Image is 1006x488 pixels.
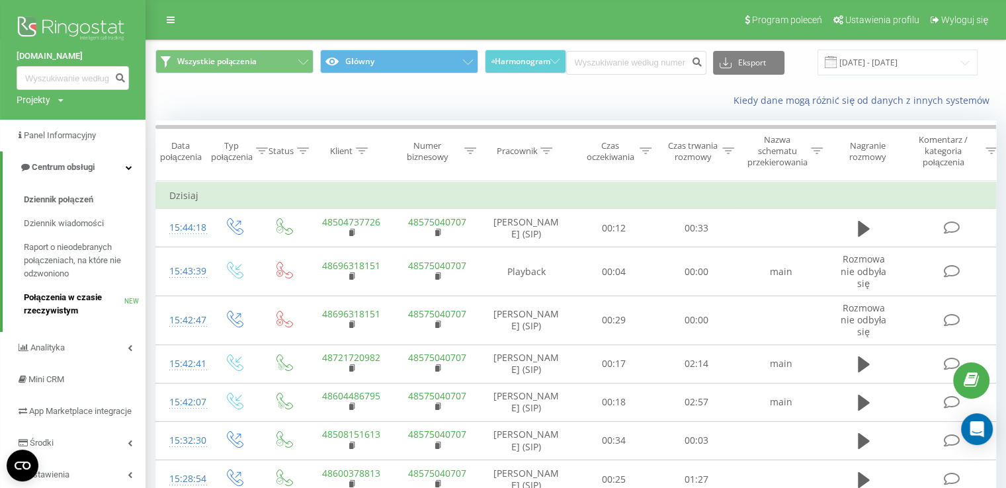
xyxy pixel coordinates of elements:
td: 00:12 [573,209,655,247]
div: Projekty [17,93,50,106]
a: 48575040707 [408,389,466,402]
span: Harmonogram [495,57,550,66]
button: Główny [320,50,478,73]
td: main [738,345,824,383]
td: 00:33 [655,209,738,247]
a: Centrum obsługi [3,151,146,183]
td: 00:34 [573,421,655,460]
td: 02:57 [655,383,738,421]
a: 48696318151 [322,307,380,320]
span: App Marketplace integracje [29,406,132,416]
td: [PERSON_NAME] (SIP) [480,209,573,247]
span: Wyloguj się [941,15,988,25]
a: 48604486795 [322,389,380,402]
div: Klient [330,145,353,157]
span: Dziennik połączeń [24,193,93,206]
button: Wszystkie połączenia [155,50,314,73]
span: Ustawienia profilu [845,15,919,25]
div: Status [269,145,294,157]
a: Raport o nieodebranych połączeniach, na które nie odzwoniono [24,235,146,286]
span: Panel Informacyjny [24,130,96,140]
a: 48696318151 [322,259,380,272]
td: [PERSON_NAME] (SIP) [480,421,573,460]
span: Mini CRM [28,374,64,384]
a: [DOMAIN_NAME] [17,50,129,63]
a: 48508151613 [322,428,380,440]
a: 48721720982 [322,351,380,364]
span: Program poleceń [752,15,822,25]
div: 15:43:39 [169,259,196,284]
a: 48575040707 [408,467,466,479]
td: 00:04 [573,247,655,296]
td: [PERSON_NAME] (SIP) [480,296,573,345]
td: 00:00 [655,296,738,345]
img: Ringostat logo [17,13,129,46]
div: 15:42:41 [169,351,196,377]
div: 15:42:07 [169,389,196,415]
td: 02:14 [655,345,738,383]
td: main [738,247,824,296]
div: Pracownik [496,145,537,157]
input: Wyszukiwanie według numeru [17,66,129,90]
a: Połączenia w czasie rzeczywistymNEW [24,286,146,323]
div: 15:42:47 [169,307,196,333]
span: Połączenia w czasie rzeczywistym [24,291,124,317]
span: Rozmowa nie odbyła się [841,302,886,338]
div: Czas trwania rozmowy [667,140,719,163]
span: Środki [30,438,54,448]
td: main [738,383,824,421]
a: 48575040707 [408,428,466,440]
td: 00:29 [573,296,655,345]
div: Nagranie rozmowy [835,140,900,163]
a: 48575040707 [408,216,466,228]
div: 15:32:30 [169,428,196,454]
div: Numer biznesowy [394,140,462,163]
span: Rozmowa nie odbyła się [841,253,886,289]
span: Dziennik wiadomości [24,217,104,230]
span: Centrum obsługi [32,162,95,172]
td: 00:00 [655,247,738,296]
td: 00:17 [573,345,655,383]
a: 48504737726 [322,216,380,228]
a: Dziennik wiadomości [24,212,146,235]
button: Harmonogram [485,50,566,73]
td: [PERSON_NAME] (SIP) [480,383,573,421]
div: Nazwa schematu przekierowania [747,134,808,168]
a: 48575040707 [408,307,466,320]
button: Open CMP widget [7,450,38,481]
button: Eksport [713,51,784,75]
a: Dziennik połączeń [24,188,146,212]
td: 00:18 [573,383,655,421]
div: Typ połączenia [211,140,253,163]
input: Wyszukiwanie według numeru [566,51,706,75]
td: [PERSON_NAME] (SIP) [480,345,573,383]
div: Komentarz / kategoria połączenia [905,134,982,168]
div: Data połączenia [156,140,205,163]
span: Ustawienia [28,469,69,479]
span: Wszystkie połączenia [177,56,257,67]
td: 00:03 [655,421,738,460]
a: 48600378813 [322,467,380,479]
div: Czas oczekiwania [584,140,636,163]
td: Playback [480,247,573,296]
span: Analityka [30,343,65,352]
a: 48575040707 [408,351,466,364]
span: Raport o nieodebranych połączeniach, na które nie odzwoniono [24,241,139,280]
a: 48575040707 [408,259,466,272]
a: Kiedy dane mogą różnić się od danych z innych systemów [733,94,996,106]
td: Dzisiaj [156,183,1003,209]
div: Open Intercom Messenger [961,413,993,445]
div: 15:44:18 [169,215,196,241]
